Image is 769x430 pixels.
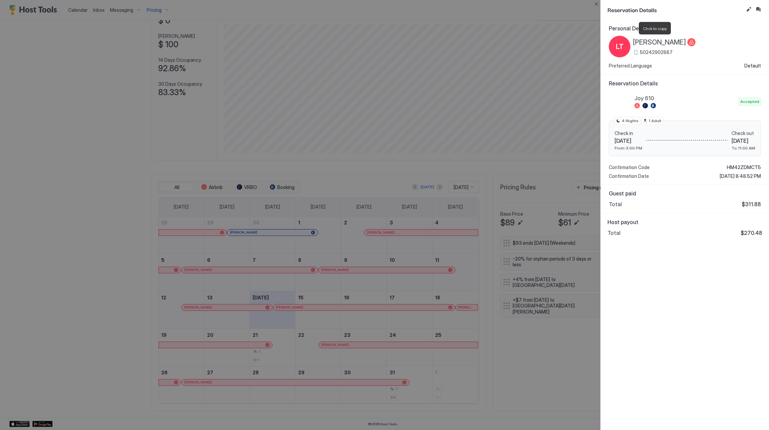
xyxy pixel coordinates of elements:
span: 1 Adult [649,118,661,124]
span: LT [616,42,624,52]
span: Reservation Details [607,5,743,14]
span: To 11:00 AM [732,145,755,151]
span: [DATE] [615,137,642,144]
span: $270.48 [741,230,762,236]
span: From 3:00 PM [615,145,642,151]
span: Check out [732,130,755,136]
span: [DATE] [732,137,755,144]
span: Total [609,201,622,208]
span: Host payout [607,219,762,225]
span: Accepted [740,99,759,105]
span: Default [744,63,761,69]
button: Edit reservation [745,5,753,14]
button: Inbox [754,5,762,14]
span: Confirmation Code [609,164,650,170]
span: Personal Details [609,25,761,32]
div: listing image [609,91,630,112]
span: Confirmation Date [609,173,649,179]
span: Reservation Details [609,80,761,87]
span: Joy 610 [634,95,736,102]
span: $311.88 [742,201,761,208]
span: Guest paid [609,190,761,197]
span: Check in [615,130,642,136]
span: 4 Nights [622,118,638,124]
span: [DATE] 8:48:52 PM [720,173,761,179]
span: Total [607,230,621,236]
span: HM42ZDMCT5 [727,164,761,170]
span: 50242902887 [640,49,673,55]
span: Click to copy [643,26,667,31]
span: [PERSON_NAME] [633,38,686,47]
span: Preferred Language [609,63,652,69]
